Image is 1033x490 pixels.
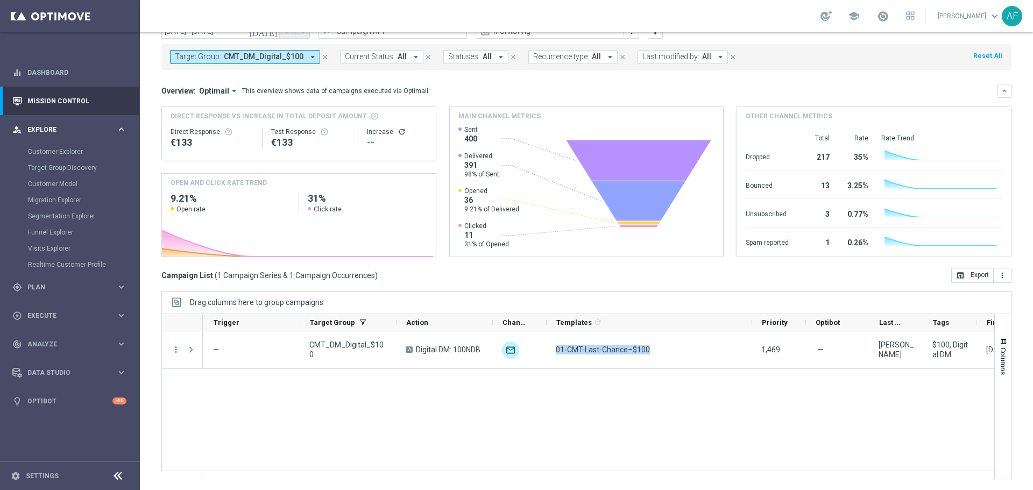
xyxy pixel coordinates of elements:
[28,244,112,253] a: Visits Explorer
[986,345,1009,354] div: 15 Sep 2025, Monday
[224,52,303,61] span: CMT_DM_Digital_$100
[746,233,789,250] div: Spam reported
[398,52,407,61] span: All
[161,271,378,280] h3: Campaign List
[161,86,196,96] h3: Overview:
[27,387,112,415] a: Optibot
[217,271,375,280] span: 1 Campaign Series & 1 Campaign Occurrences
[12,283,127,292] button: gps_fixed Plan keyboard_arrow_right
[997,84,1011,98] button: keyboard_arrow_down
[190,298,323,307] span: Drag columns here to group campaigns
[638,50,728,64] button: Last modified by: All arrow_drop_down
[175,52,221,61] span: Target Group:
[642,52,699,61] span: Last modified by:
[308,192,427,205] h2: 31%
[314,205,342,214] span: Click rate
[26,473,59,479] a: Settings
[271,136,349,149] div: €133
[443,50,508,64] button: Statuses: All arrow_drop_down
[11,471,20,481] i: settings
[340,50,423,64] button: Current Status: All arrow_drop_down
[464,170,499,179] span: 98% of Sent
[502,342,519,359] img: Optimail
[406,346,413,353] span: A
[1001,87,1008,95] i: keyboard_arrow_down
[702,52,711,61] span: All
[171,178,267,188] h4: OPEN AND CLICK RATE TREND
[12,397,127,406] button: lightbulb Optibot +10
[424,53,432,61] i: close
[12,125,22,134] i: person_search
[1002,6,1022,26] div: AF
[28,147,112,156] a: Customer Explorer
[28,208,139,224] div: Segmentation Explorer
[321,53,329,61] i: close
[592,316,602,328] span: Calculate column
[12,125,116,134] div: Explore
[937,8,1002,24] a: [PERSON_NAME]keyboard_arrow_down
[116,124,126,134] i: keyboard_arrow_right
[27,126,116,133] span: Explore
[28,257,139,273] div: Realtime Customer Profile
[199,86,229,96] span: Optimail
[406,318,428,326] span: Action
[12,368,127,377] button: Data Studio keyboard_arrow_right
[28,196,112,204] a: Migration Explorer
[12,87,126,115] div: Mission Control
[416,345,480,354] span: Digital DM: 100NDB
[398,127,406,136] i: refresh
[802,233,830,250] div: 1
[802,176,830,193] div: 13
[116,367,126,378] i: keyboard_arrow_right
[171,345,181,354] button: more_vert
[116,339,126,349] i: keyboard_arrow_right
[464,152,499,160] span: Delivered
[448,52,480,61] span: Statuses:
[28,144,139,160] div: Customer Explorer
[28,260,112,269] a: Realtime Customer Profile
[994,268,1011,283] button: more_vert
[213,345,219,354] span: —
[423,51,433,63] button: close
[375,271,378,280] span: )
[508,51,518,63] button: close
[27,370,116,376] span: Data Studio
[729,53,737,61] i: close
[496,52,506,62] i: arrow_drop_down
[556,318,592,326] span: Templates
[464,160,499,170] span: 391
[27,284,116,290] span: Plan
[171,192,290,205] h2: 9.21%
[12,97,127,105] button: Mission Control
[12,311,127,320] div: play_circle_outline Execute keyboard_arrow_right
[989,10,1001,22] span: keyboard_arrow_down
[116,310,126,321] i: keyboard_arrow_right
[848,10,860,22] span: school
[27,87,126,115] a: Mission Control
[619,53,626,61] i: close
[12,125,127,134] div: person_search Explore keyboard_arrow_right
[28,160,139,176] div: Target Group Discovery
[215,271,217,280] span: (
[28,228,112,237] a: Funnel Explorer
[618,51,627,63] button: close
[12,311,116,321] div: Execute
[28,240,139,257] div: Visits Explorer
[12,340,127,349] button: track_changes Analyze keyboard_arrow_right
[28,164,112,172] a: Target Group Discovery
[116,282,126,292] i: keyboard_arrow_right
[367,127,427,136] div: Increase
[112,397,126,404] div: +10
[464,222,509,230] span: Clicked
[483,52,492,61] span: All
[190,298,323,307] div: Row Groups
[933,318,949,326] span: Tags
[12,58,126,87] div: Dashboard
[170,50,320,64] button: Target Group: CMT_DM_Digital_$100 arrow_drop_down
[27,313,116,319] span: Execute
[242,86,428,96] div: This overview shows data of campaigns executed via Optimail
[999,347,1008,375] span: Columns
